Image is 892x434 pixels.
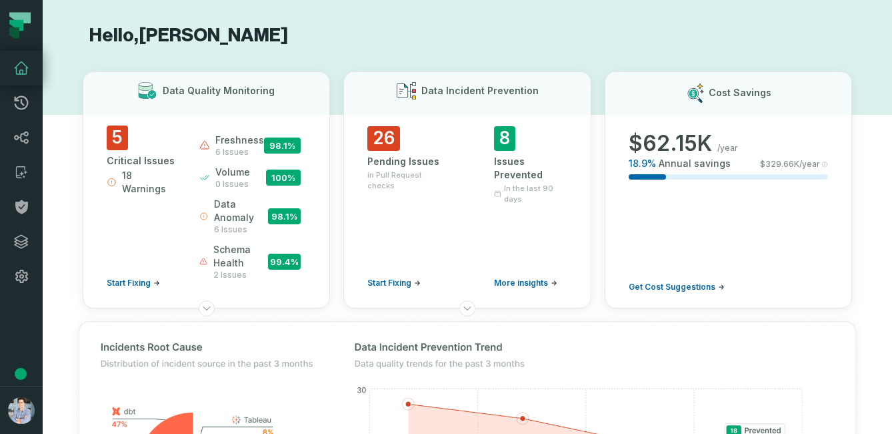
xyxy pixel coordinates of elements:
button: Cost Savings$62.15K/year18.9%Annual savings$329.66K/yearGet Cost Suggestions [605,71,852,308]
a: Get Cost Suggestions [629,282,725,292]
span: 0 issues [215,179,250,190]
img: avatar of Alon Nafta [8,397,35,424]
span: 5 [107,126,128,150]
span: 26 [367,126,400,151]
span: 6 issues [215,147,264,158]
span: data anomaly [214,198,268,224]
span: 98.1 % [264,138,301,154]
div: Pending Issues [367,155,441,168]
a: More insights [494,278,557,288]
a: Start Fixing [367,278,421,288]
span: volume [215,166,250,179]
span: More insights [494,278,548,288]
span: 2 issues [213,270,268,280]
div: Tooltip anchor [15,368,27,380]
span: Get Cost Suggestions [629,282,715,292]
span: Start Fixing [367,278,411,288]
button: Data Incident Prevention26Pending Issuesin Pull Request checksStart Fixing8Issues PreventedIn the... [343,71,591,308]
span: /year [717,143,738,154]
a: Start Fixing [107,278,160,288]
span: $ 329.66K /year [760,159,820,170]
span: freshness [215,134,264,147]
h1: Hello, [PERSON_NAME] [83,24,852,47]
button: Data Quality Monitoring5Critical Issues18 WarningsStart Fixingfreshness6 issues98.1%volume0 issue... [83,71,330,308]
h3: Cost Savings [709,86,771,99]
span: 6 issues [214,224,268,235]
span: 18.9 % [629,157,656,170]
span: schema health [213,243,268,270]
span: Start Fixing [107,278,151,288]
div: Issues Prevented [494,155,567,182]
span: 18 Warnings [122,169,175,196]
span: Annual savings [659,157,731,170]
span: 8 [494,126,515,151]
span: 99.4 % [268,254,301,270]
span: $ 62.15K [629,130,712,157]
span: In the last 90 days [504,183,567,204]
h3: Data Quality Monitoring [163,84,275,97]
span: in Pull Request checks [367,170,441,191]
span: 100 % [266,170,301,186]
div: Critical Issues [107,154,175,168]
h3: Data Incident Prevention [421,84,539,97]
span: 98.1 % [268,208,301,224]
